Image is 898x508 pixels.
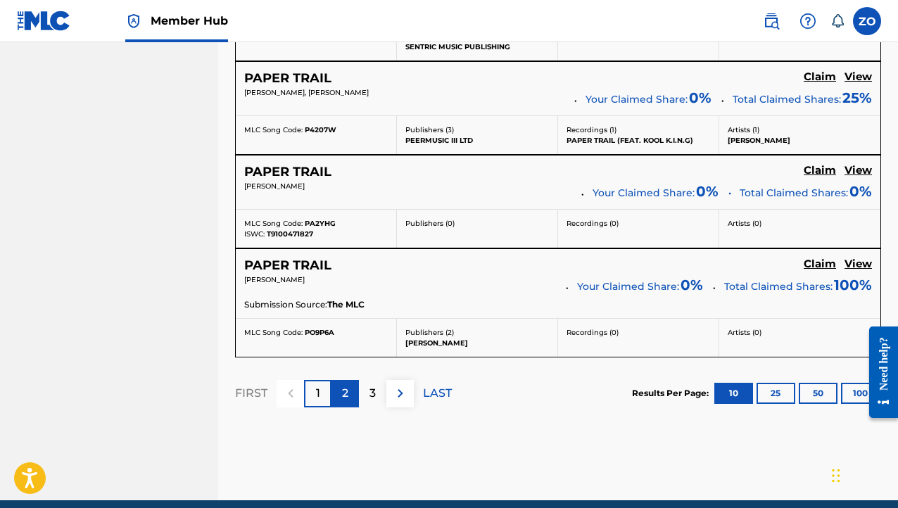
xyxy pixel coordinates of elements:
p: [PERSON_NAME] [405,338,549,348]
img: Top Rightsholder [125,13,142,30]
div: User Menu [853,7,881,35]
p: PAPER TRAIL (FEAT. KOOL K.I.N.G) [567,135,710,146]
img: MLC Logo [17,11,71,31]
button: 25 [757,383,795,404]
h5: Claim [804,164,836,177]
span: Total Claimed Shares: [724,280,833,293]
h5: View [845,258,872,271]
img: help [799,13,816,30]
iframe: Resource Center [859,315,898,428]
img: right [392,385,409,402]
h5: PAPER TRAIL [244,70,331,87]
p: [PERSON_NAME] [728,135,872,146]
div: Notifications [830,14,845,28]
a: View [845,164,872,179]
span: [PERSON_NAME] [244,275,305,284]
h5: PAPER TRAIL [244,258,331,274]
p: Publishers ( 0 ) [405,218,549,229]
h5: Claim [804,70,836,84]
p: PEERMUSIC III LTD [405,135,549,146]
p: Artists ( 0 ) [728,218,872,229]
div: Drag [832,455,840,497]
span: MLC Song Code: [244,328,303,337]
span: Total Claimed Shares: [733,93,841,106]
span: Your Claimed Share: [586,92,688,107]
p: Artists ( 1 ) [728,125,872,135]
span: 0 % [696,181,719,202]
div: Help [794,7,822,35]
span: Your Claimed Share: [593,186,695,201]
p: Publishers ( 2 ) [405,327,549,338]
h5: PAPER TRAIL [244,164,331,180]
h5: View [845,164,872,177]
span: MLC Song Code: [244,125,303,134]
a: View [845,258,872,273]
span: 0 % [689,87,712,108]
img: search [763,13,780,30]
span: The MLC [327,298,365,311]
h5: Claim [804,258,836,271]
p: LAST [423,385,452,402]
span: PO9P6A [305,328,334,337]
iframe: Chat Widget [828,440,898,508]
p: Artists ( 0 ) [728,327,872,338]
p: SENTRIC MUSIC PUBLISHING [405,42,549,52]
span: [PERSON_NAME] [244,182,305,191]
span: 0 % [681,274,703,296]
span: P4207W [305,125,336,134]
p: Recordings ( 1 ) [567,125,710,135]
p: 3 [369,385,376,402]
p: FIRST [235,385,267,402]
span: Your Claimed Share: [577,279,679,294]
p: Recordings ( 0 ) [567,327,710,338]
p: 2 [342,385,348,402]
p: 1 [316,385,320,402]
h5: View [845,70,872,84]
span: 25 % [842,87,872,108]
span: 0% [849,181,872,202]
p: Recordings ( 0 ) [567,218,710,229]
p: Results Per Page: [632,387,712,400]
button: 100 [841,383,880,404]
span: [PERSON_NAME], [PERSON_NAME] [244,88,369,97]
p: Publishers ( 3 ) [405,125,549,135]
span: T9100471827 [267,229,313,239]
span: Member Hub [151,13,228,29]
span: Submission Source: [244,298,327,311]
span: PA2YHG [305,219,336,228]
a: Public Search [757,7,785,35]
span: 100 % [834,274,872,296]
button: 10 [714,383,753,404]
button: 50 [799,383,837,404]
span: ISWC: [244,229,265,239]
span: MLC Song Code: [244,219,303,228]
span: Total Claimed Shares: [740,186,848,201]
a: View [845,70,872,86]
